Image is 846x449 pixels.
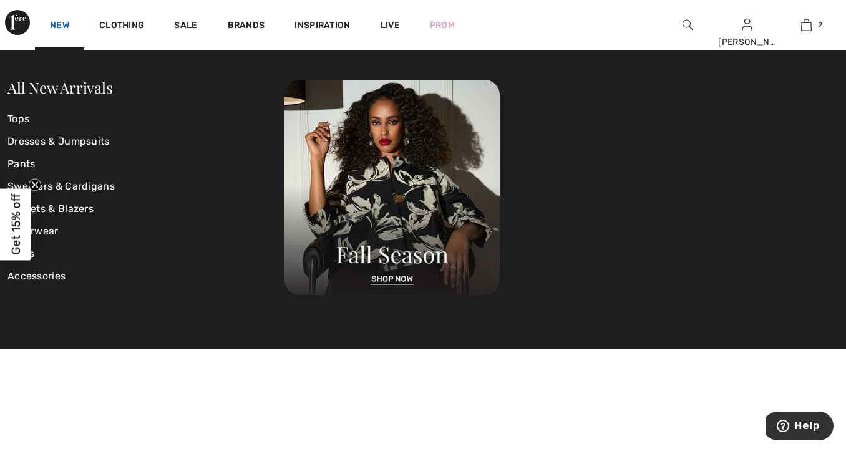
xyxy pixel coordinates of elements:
[228,20,265,33] a: Brands
[742,17,752,32] img: My Info
[818,19,822,31] span: 2
[742,19,752,31] a: Sign In
[766,412,834,443] iframe: Opens a widget where you can find more information
[9,194,23,255] span: Get 15% off
[683,17,693,32] img: search the website
[284,80,500,295] img: 250825120107_a8d8ca038cac6.jpg
[7,108,284,130] a: Tops
[7,220,284,243] a: Outerwear
[7,265,284,287] a: Accessories
[7,198,284,220] a: Jackets & Blazers
[29,179,41,191] button: Close teaser
[7,153,284,175] a: Pants
[7,130,284,153] a: Dresses & Jumpsuits
[777,17,835,32] a: 2
[99,20,144,33] a: Clothing
[430,19,455,32] a: Prom
[381,19,400,32] a: Live
[718,36,776,49] div: [PERSON_NAME]
[294,20,350,33] span: Inspiration
[174,20,197,33] a: Sale
[801,17,812,32] img: My Bag
[5,10,30,35] img: 1ère Avenue
[7,77,112,97] a: All New Arrivals
[50,20,69,33] a: New
[7,243,284,265] a: Skirts
[7,175,284,198] a: Sweaters & Cardigans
